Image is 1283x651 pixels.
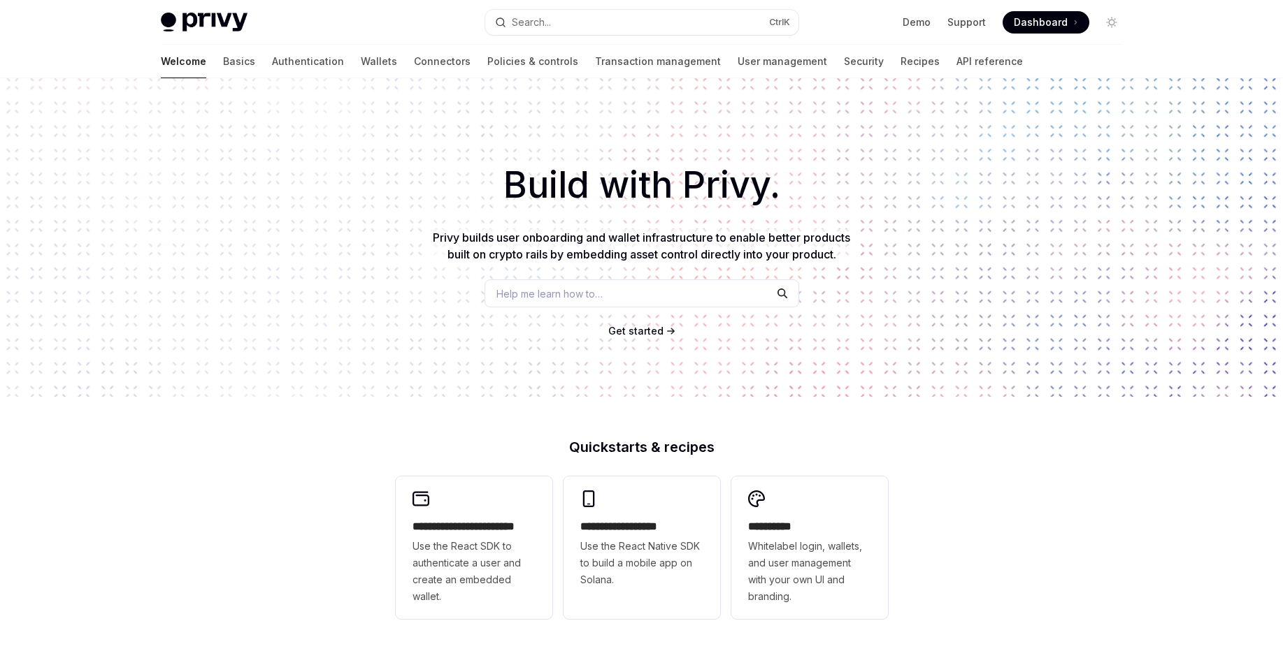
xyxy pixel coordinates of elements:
h1: Build with Privy. [22,158,1261,212]
span: Use the React SDK to authenticate a user and create an embedded wallet. [413,538,536,605]
button: Search...CtrlK [485,10,798,35]
a: Transaction management [595,45,721,78]
a: Welcome [161,45,206,78]
span: Privy builds user onboarding and wallet infrastructure to enable better products built on crypto ... [433,231,850,261]
span: Ctrl K [769,17,790,28]
a: **** **** **** ***Use the React Native SDK to build a mobile app on Solana. [564,476,720,619]
a: Policies & controls [487,45,578,78]
h2: Quickstarts & recipes [396,440,888,454]
a: API reference [956,45,1023,78]
a: Security [844,45,884,78]
span: Get started [608,325,664,337]
span: Use the React Native SDK to build a mobile app on Solana. [580,538,703,588]
span: Dashboard [1014,15,1068,29]
a: Connectors [414,45,471,78]
div: Search... [512,14,551,31]
a: Authentication [272,45,344,78]
a: Dashboard [1003,11,1089,34]
a: **** *****Whitelabel login, wallets, and user management with your own UI and branding. [731,476,888,619]
img: light logo [161,13,248,32]
a: Support [947,15,986,29]
span: Whitelabel login, wallets, and user management with your own UI and branding. [748,538,871,605]
a: Recipes [901,45,940,78]
a: User management [738,45,827,78]
a: Demo [903,15,931,29]
span: Help me learn how to… [496,286,603,301]
a: Wallets [361,45,397,78]
a: Basics [223,45,255,78]
a: Get started [608,324,664,338]
button: Toggle dark mode [1101,11,1123,34]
